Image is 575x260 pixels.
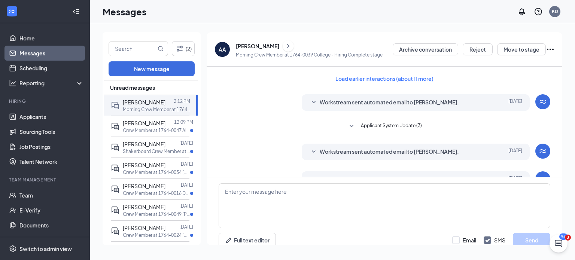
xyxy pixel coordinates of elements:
[309,175,318,184] svg: SmallChevronDown
[508,175,522,184] span: [DATE]
[123,232,190,238] p: Crew Member at 1764-0024 [GEOGRAPHIC_DATA]
[111,185,120,194] svg: ActiveDoubleChat
[19,31,83,46] a: Home
[19,61,83,76] a: Scheduling
[552,8,558,15] div: KD
[463,43,493,55] button: Reject
[179,161,193,167] p: [DATE]
[19,46,83,61] a: Messages
[111,206,120,215] svg: ActiveDoubleChat
[219,233,276,248] button: Full text editorPen
[8,7,16,15] svg: WorkstreamLogo
[123,204,165,210] span: [PERSON_NAME]
[497,43,546,55] button: Move to stage
[179,182,193,188] p: [DATE]
[179,224,193,230] p: [DATE]
[9,79,16,87] svg: Analysis
[19,203,83,218] a: E-Verify
[123,162,165,168] span: [PERSON_NAME]
[111,122,120,131] svg: ActiveDoubleChat
[123,183,165,189] span: [PERSON_NAME]
[19,154,83,169] a: Talent Network
[19,124,83,139] a: Sourcing Tools
[111,143,120,152] svg: ActiveDoubleChat
[320,98,459,107] span: Workstream sent automated email to [PERSON_NAME].
[329,73,440,85] button: Load earlier interactions (about 11 more)
[559,233,568,240] div: 95
[111,101,120,110] svg: DoubleChat
[9,177,82,183] div: Team Management
[123,169,190,175] p: Crew Member at 1764-0034 [GEOGRAPHIC_DATA]
[19,245,72,253] div: Switch to admin view
[508,147,522,156] span: [DATE]
[110,84,155,91] span: Unread messages
[172,41,195,56] button: Filter (2)
[19,79,84,87] div: Reporting
[309,98,318,107] svg: SmallChevronDown
[103,5,146,18] h1: Messages
[9,98,82,104] div: Hiring
[283,40,294,52] button: ChevronRight
[285,42,292,51] svg: ChevronRight
[225,236,232,244] svg: Pen
[508,98,522,107] span: [DATE]
[565,235,571,241] span: 3
[123,211,190,217] p: Crew Member at 1764-0049 [PERSON_NAME]
[179,245,193,251] p: [DATE]
[19,233,83,248] a: Surveys
[534,7,543,16] svg: QuestionInfo
[517,7,526,16] svg: Notifications
[123,106,190,113] p: Morning Crew Member at 1764-0039 College
[19,188,83,203] a: Team
[123,127,190,134] p: Crew Member at 1764-0047 Allouez
[72,8,80,15] svg: Collapse
[538,174,547,183] svg: WorkstreamLogo
[9,245,16,253] svg: Settings
[361,122,422,131] span: Applicant System Update (3)
[174,119,193,125] p: 12:09 PM
[538,97,547,106] svg: WorkstreamLogo
[347,122,422,131] button: SmallChevronDownApplicant System Update (3)
[111,164,120,173] svg: ActiveDoubleChat
[19,139,83,154] a: Job Postings
[123,148,190,155] p: Shakerboard Crew Member at 1764-0049 [PERSON_NAME]
[174,98,190,104] p: 2:12 PM
[236,52,383,58] p: Morning Crew Member at 1764-0039 College - Hiring Complete stage
[179,140,193,146] p: [DATE]
[109,61,195,76] button: New message
[219,46,226,53] div: AA
[123,120,165,126] span: [PERSON_NAME]
[347,122,356,131] svg: SmallChevronDown
[123,99,165,105] span: [PERSON_NAME]
[236,42,279,50] div: [PERSON_NAME]
[123,141,165,147] span: [PERSON_NAME]
[158,46,164,52] svg: MagnifyingGlass
[19,218,83,233] a: Documents
[538,147,547,156] svg: WorkstreamLogo
[179,203,193,209] p: [DATE]
[320,175,457,184] span: Workstream sent automated SMS to [PERSON_NAME].
[111,227,120,236] svg: ActiveDoubleChat
[550,235,568,253] iframe: Intercom live chat
[320,147,459,156] span: Workstream sent automated email to [PERSON_NAME].
[175,44,184,53] svg: Filter
[123,224,165,231] span: [PERSON_NAME]
[393,43,458,55] button: Archive conversation
[513,233,550,248] button: Send
[109,42,156,56] input: Search
[19,109,83,124] a: Applicants
[123,190,190,196] p: Crew Member at 1764-0016 Des Plaines
[546,45,555,54] svg: Ellipses
[309,147,318,156] svg: SmallChevronDown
